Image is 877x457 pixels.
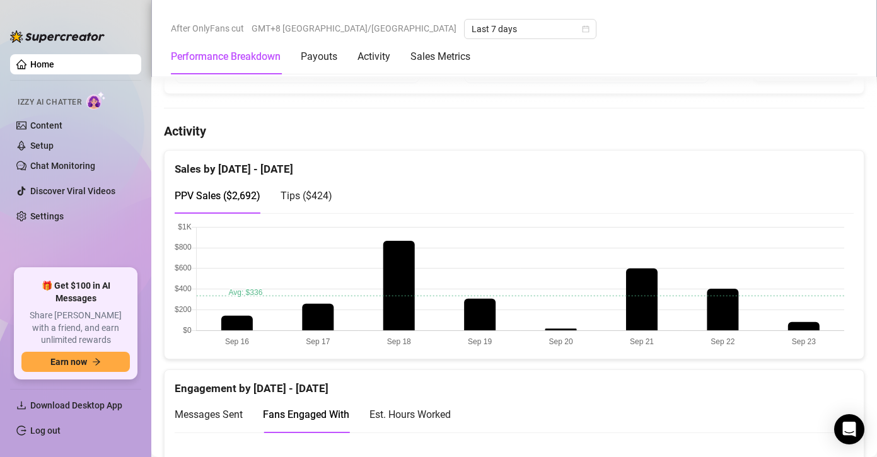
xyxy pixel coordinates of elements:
span: After OnlyFans cut [171,19,244,38]
span: Tips ( $424 ) [281,190,332,202]
img: logo-BBDzfeDw.svg [10,30,105,43]
span: GMT+8 [GEOGRAPHIC_DATA]/[GEOGRAPHIC_DATA] [252,19,456,38]
span: Izzy AI Chatter [18,96,81,108]
span: arrow-right [92,357,101,366]
a: Discover Viral Videos [30,186,115,196]
span: Fans Engaged With [263,408,349,420]
span: Share [PERSON_NAME] with a friend, and earn unlimited rewards [21,309,130,347]
span: download [16,400,26,410]
div: Engagement by [DATE] - [DATE] [175,370,854,397]
a: Content [30,120,62,130]
span: Messages Sent [175,408,243,420]
span: 🎁 Get $100 in AI Messages [21,280,130,304]
div: Activity [357,49,390,64]
a: Setup [30,141,54,151]
span: Earn now [50,357,87,367]
div: Sales by [DATE] - [DATE] [175,151,854,178]
span: Download Desktop App [30,400,122,410]
div: Performance Breakdown [171,49,281,64]
button: Earn nowarrow-right [21,352,130,372]
div: Sales Metrics [410,49,470,64]
a: Home [30,59,54,69]
div: Payouts [301,49,337,64]
div: Est. Hours Worked [369,407,451,422]
a: Settings [30,211,64,221]
a: Log out [30,425,61,436]
span: calendar [582,25,590,33]
a: Chat Monitoring [30,161,95,171]
h4: Activity [164,122,864,140]
img: AI Chatter [86,91,106,110]
span: PPV Sales ( $2,692 ) [175,190,260,202]
div: Open Intercom Messenger [834,414,864,444]
span: Last 7 days [472,20,589,38]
